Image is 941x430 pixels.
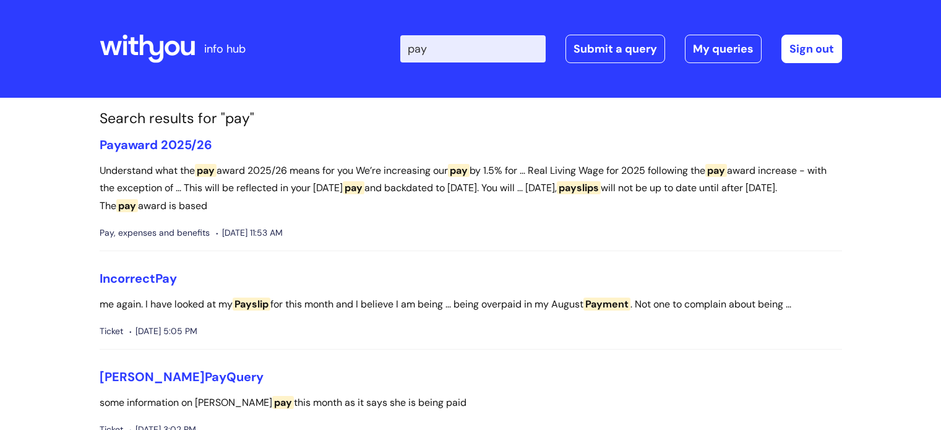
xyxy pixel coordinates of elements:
[155,270,177,286] span: Pay
[100,162,842,215] p: Understand what the award 2025/26 means for you We’re increasing our by 1.5% for ... Real Living ...
[100,296,842,314] p: me again. I have looked at my for this month and I believe I am being ... being overpaid in my Au...
[100,270,177,286] a: IncorrectPay
[100,394,842,412] p: some information on [PERSON_NAME] this month as it says she is being paid
[685,35,762,63] a: My queries
[100,137,121,153] span: Pay
[100,137,212,153] a: Payaward 2025/26
[100,225,210,241] span: Pay, expenses and benefits
[448,164,470,177] span: pay
[557,181,601,194] span: payslips
[583,298,630,311] span: Payment
[100,110,842,127] h1: Search results for "pay"
[343,181,364,194] span: pay
[204,39,246,59] p: info hub
[195,164,217,177] span: pay
[205,369,226,385] span: Pay
[116,199,138,212] span: pay
[100,369,264,385] a: [PERSON_NAME]PayQuery
[233,298,270,311] span: Payslip
[100,324,123,339] span: Ticket
[129,324,197,339] span: [DATE] 5:05 PM
[705,164,727,177] span: pay
[565,35,665,63] a: Submit a query
[781,35,842,63] a: Sign out
[216,225,283,241] span: [DATE] 11:53 AM
[400,35,842,63] div: | -
[272,396,294,409] span: pay
[400,35,546,62] input: Search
